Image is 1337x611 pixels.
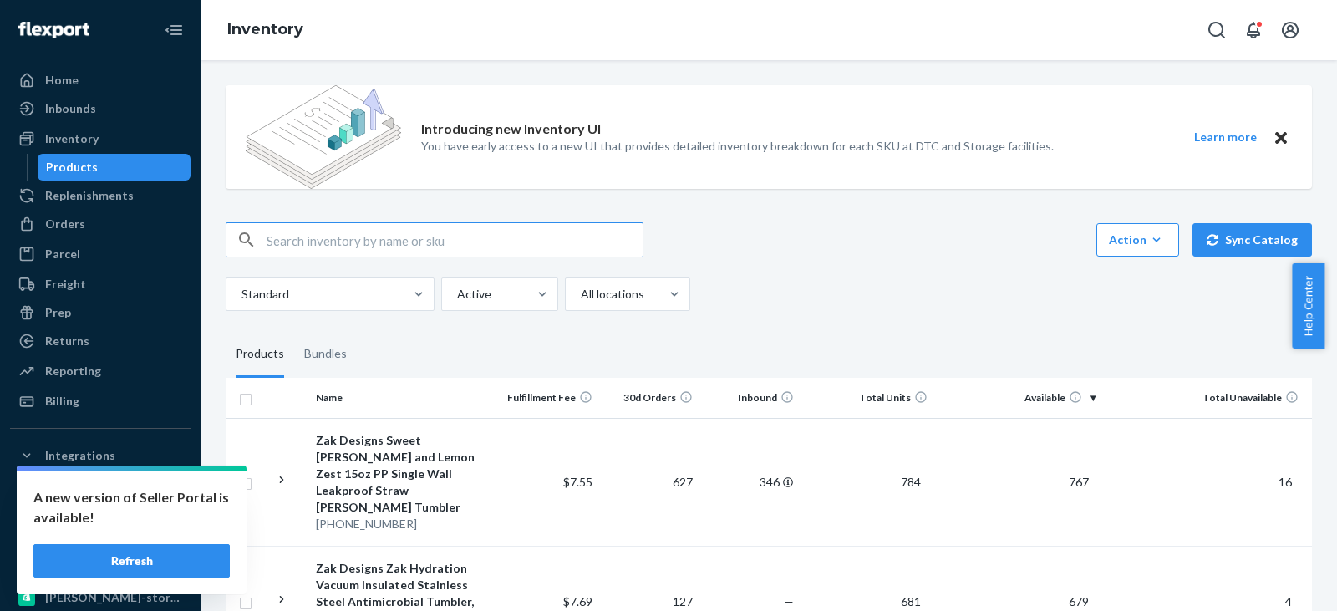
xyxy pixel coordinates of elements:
th: Inbound [699,378,800,418]
span: 784 [894,475,928,489]
th: 30d Orders [599,378,699,418]
div: Reporting [45,363,101,379]
img: new-reports-banner-icon.82668bd98b6a51aee86340f2a7b77ae3.png [246,85,401,189]
td: 346 [699,418,800,546]
iframe: Opens a widget where you can chat to one of our agents [1231,561,1320,603]
a: Parcel [10,241,191,267]
a: Inventory [10,125,191,152]
a: grenaa [10,499,191,526]
th: Name [309,378,498,418]
img: Flexport logo [18,22,89,38]
div: Action [1109,232,1167,248]
button: Open notifications [1237,13,1270,47]
a: Returns [10,328,191,354]
span: 4 [1279,594,1299,608]
span: 681 [894,594,928,608]
span: 16 [1272,475,1299,489]
div: Products [46,159,98,176]
th: Total Units [801,378,935,418]
div: Parcel [45,246,80,262]
input: Active [455,286,457,303]
span: $7.69 [563,594,592,608]
div: Products [236,331,284,378]
input: All locations [579,286,581,303]
a: Replenishments [10,182,191,209]
div: [PHONE_NUMBER] [316,516,491,532]
a: Products [38,154,191,181]
button: Sync Catalog [1192,223,1312,257]
span: 679 [1062,594,1096,608]
button: Action [1096,223,1179,257]
div: Prep [45,304,71,321]
div: Orders [45,216,85,232]
a: Orders [10,211,191,237]
button: Open account menu [1273,13,1307,47]
div: Freight [45,276,86,293]
ol: breadcrumbs [214,6,317,54]
th: Total Unavailable [1102,378,1312,418]
div: [PERSON_NAME]-store-test [45,589,186,606]
div: Returns [45,333,89,349]
input: Search inventory by name or sku [267,223,643,257]
a: Other [10,556,191,583]
div: Bundles [304,331,347,378]
span: $7.55 [563,475,592,489]
p: Introducing new Inventory UI [421,120,601,139]
a: Inbounds [10,95,191,122]
div: Billing [45,393,79,410]
a: Home [10,67,191,94]
div: Inbounds [45,100,96,117]
th: Fulfillment Fee [498,378,598,418]
div: Inventory [45,130,99,147]
button: Close Navigation [157,13,191,47]
a: Reporting [10,358,191,384]
a: Billing [10,388,191,415]
a: ChannelAdvisor [10,471,191,497]
p: You have early access to a new UI that provides detailed inventory breakdown for each SKU at DTC ... [421,138,1054,155]
p: A new version of Seller Portal is available! [33,487,230,527]
div: Zak Designs Sweet [PERSON_NAME] and Lemon Zest 15oz PP Single Wall Leakproof Straw [PERSON_NAME] ... [316,432,491,516]
a: MobilityeCommerce [10,527,191,554]
span: — [784,594,794,608]
button: Help Center [1292,263,1324,349]
div: Replenishments [45,187,134,204]
a: Prep [10,299,191,326]
button: Close [1270,127,1292,148]
button: Integrations [10,442,191,469]
span: 767 [1062,475,1096,489]
input: Standard [240,286,241,303]
a: [PERSON_NAME]-store-test [10,584,191,611]
a: Freight [10,271,191,298]
td: 627 [599,418,699,546]
div: Integrations [45,447,115,464]
div: Home [45,72,79,89]
button: Learn more [1183,127,1267,148]
a: Inventory [227,20,303,38]
th: Available [934,378,1102,418]
button: Refresh [33,544,230,578]
button: Open Search Box [1200,13,1233,47]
